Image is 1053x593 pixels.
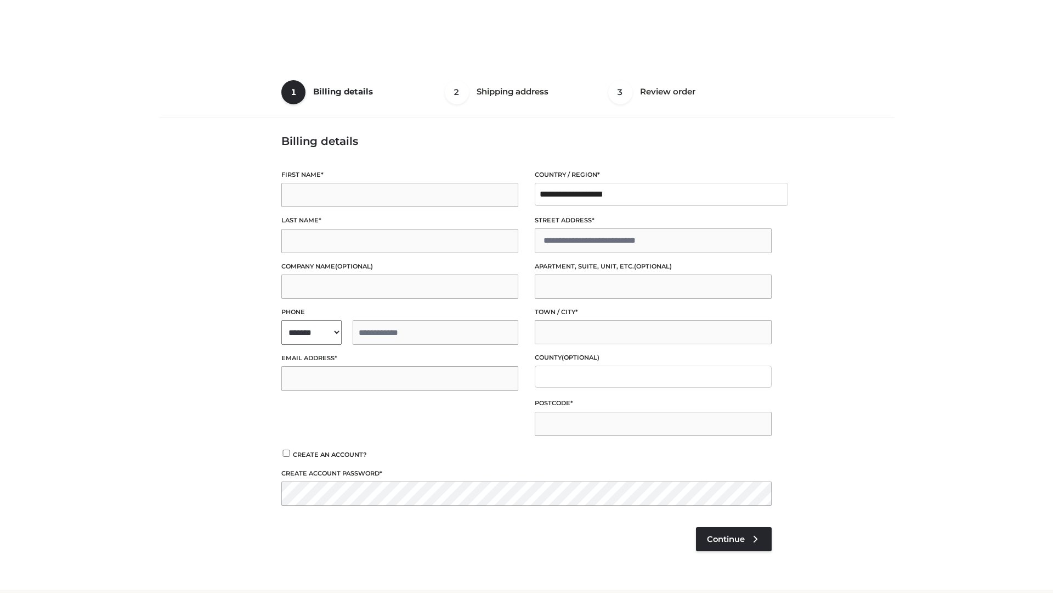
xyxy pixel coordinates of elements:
span: Shipping address [477,86,548,97]
span: Review order [640,86,695,97]
label: Country / Region [535,170,772,180]
span: 2 [445,80,469,104]
span: (optional) [562,354,599,361]
label: Apartment, suite, unit, etc. [535,261,772,272]
h3: Billing details [281,135,772,148]
span: Continue [707,534,745,544]
span: 1 [281,80,305,104]
label: County [535,353,772,363]
label: Phone [281,307,518,317]
label: Last name [281,215,518,226]
label: Street address [535,215,772,226]
label: First name [281,170,518,180]
label: Create account password [281,468,772,479]
a: Continue [696,527,772,551]
span: (optional) [634,262,672,270]
span: (optional) [335,262,373,270]
label: Email address [281,353,518,363]
label: Company name [281,261,518,272]
input: Create an account? [281,450,291,457]
span: Billing details [313,86,373,97]
label: Town / City [535,307,772,317]
span: 3 [608,80,632,104]
label: Postcode [535,398,772,409]
span: Create an account? [293,451,367,458]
